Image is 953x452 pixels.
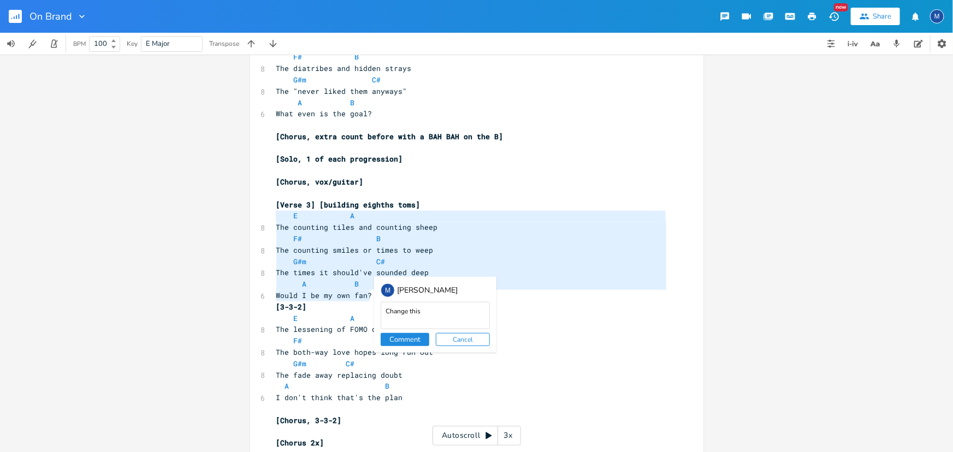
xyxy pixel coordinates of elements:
span: A [298,98,303,108]
span: [Chorus, extra count before with a BAH BAH on the B] [276,132,504,141]
textarea: Change this [381,302,490,329]
span: F# [294,336,303,346]
div: [PERSON_NAME] [397,286,458,295]
span: A [351,211,355,221]
span: The counting smiles or times to weep [276,245,434,255]
span: A [351,313,355,323]
span: [Verse 3] [building eighths toms] [276,200,421,210]
span: What even is the goal? [276,109,372,118]
span: The counting tiles and counting sheep [276,222,438,232]
span: F# [294,234,303,243]
button: Cancel [436,333,490,346]
span: The lessening of FOMO droughts [276,324,407,334]
div: Share [873,11,891,21]
div: Mark Berman [381,283,395,298]
span: B [386,381,390,391]
div: BPM [73,41,86,47]
span: C# [346,359,355,368]
span: B [351,98,355,108]
div: 3x [498,426,518,445]
span: [Solo, 1 of each progression] [276,154,403,164]
span: [Chorus, 3-3-2] [276,415,342,425]
span: B [355,52,359,62]
span: C# [377,257,386,266]
span: A [303,279,307,289]
span: [Chorus, vox/guitar] [276,177,364,187]
span: The fade away replacing doubt [276,370,403,380]
span: B [355,279,359,289]
div: Autoscroll [433,426,521,445]
span: C# [372,75,381,85]
button: Share [851,8,900,25]
span: E [294,211,298,221]
span: On Brand [29,11,72,21]
div: Mark Berman [930,9,944,23]
span: I don't think that's the plan [276,392,403,402]
span: A [285,381,289,391]
span: [3-3-2] [276,302,307,312]
span: F# [294,52,303,62]
span: B [377,234,381,243]
span: The "never liked them anyways" [276,86,407,96]
span: G#m [294,75,307,85]
button: Comment [381,333,429,346]
div: Key [127,40,138,47]
button: M [930,4,944,29]
span: [Chorus 2x] [276,438,324,448]
span: The both-way love hopes long run out [276,347,434,357]
span: E Major [146,39,170,49]
button: New [823,7,845,26]
span: The times it should've sounded deep [276,267,429,277]
span: G#m [294,359,307,368]
span: E [294,313,298,323]
span: Would I be my own fan? [276,290,372,300]
div: New [834,3,848,11]
div: Transpose [209,40,239,47]
span: G#m [294,257,307,266]
span: The diatribes and hidden strays [276,63,412,73]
